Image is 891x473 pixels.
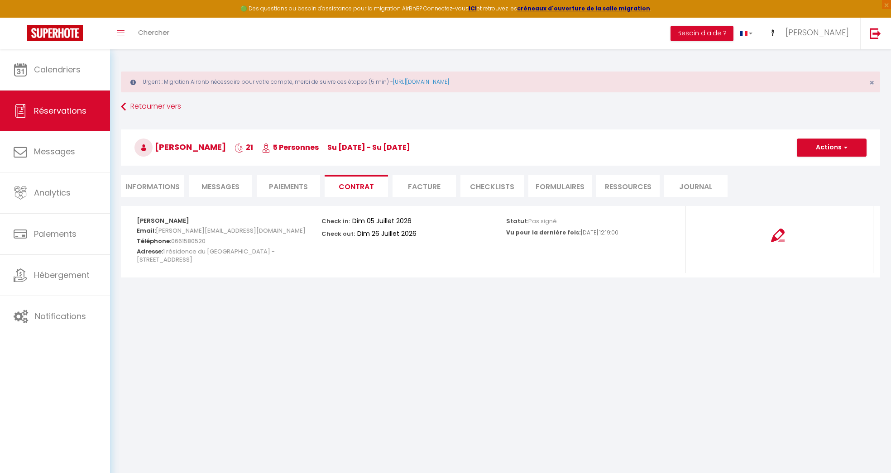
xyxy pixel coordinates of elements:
span: × [869,77,874,88]
li: Contrat [325,175,388,197]
span: Paiements [34,228,77,239]
strong: [PERSON_NAME] [137,216,189,225]
p: [DATE] 12:19:00 [581,229,618,237]
button: Besoin d'aide ? [671,26,733,41]
span: Notifications [35,311,86,322]
li: Informations [121,175,184,197]
p: Check in: [321,215,350,225]
span: Su [DATE] - Su [DATE] [327,142,410,153]
span: 21 [235,142,253,153]
span: Calendriers [34,64,81,75]
li: CHECKLISTS [460,175,524,197]
li: Journal [664,175,728,197]
span: [PERSON_NAME] [786,27,849,38]
a: ICI [469,5,477,12]
p: Vu pour la dernière fois: [506,229,581,237]
strong: Téléphone: [137,237,171,245]
button: Actions [797,139,867,157]
span: Pas signé [528,217,557,225]
img: signing-contract [771,229,785,242]
span: Messages [201,182,240,192]
li: FORMULAIRES [528,175,592,197]
strong: Email: [137,226,156,235]
button: Close [869,79,874,87]
img: logout [870,28,881,39]
p: Check out: [321,228,355,238]
span: Chercher [138,28,169,37]
li: Ressources [596,175,660,197]
a: Retourner vers [121,99,880,115]
a: créneaux d'ouverture de la salle migration [517,5,650,12]
span: 5 Personnes [262,142,319,153]
a: Chercher [131,18,176,49]
div: Urgent : Migration Airbnb nécessaire pour votre compte, merci de suivre ces étapes (5 min) - [121,72,880,92]
span: 1 résidence du [GEOGRAPHIC_DATA] - [STREET_ADDRESS] [137,245,275,266]
span: [PERSON_NAME][EMAIL_ADDRESS][DOMAIN_NAME] [156,224,306,237]
p: Statut: [506,215,557,225]
img: Super Booking [27,25,83,41]
a: ... [PERSON_NAME] [759,18,860,49]
span: Messages [34,146,75,157]
strong: Adresse: [137,247,163,256]
span: Analytics [34,187,71,198]
img: ... [766,26,780,39]
span: Réservations [34,105,86,116]
span: Hébergement [34,269,90,281]
a: [URL][DOMAIN_NAME] [393,78,449,86]
li: Paiements [257,175,320,197]
span: [PERSON_NAME] [134,141,226,153]
li: Facture [393,175,456,197]
span: 0661580520 [171,234,206,248]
